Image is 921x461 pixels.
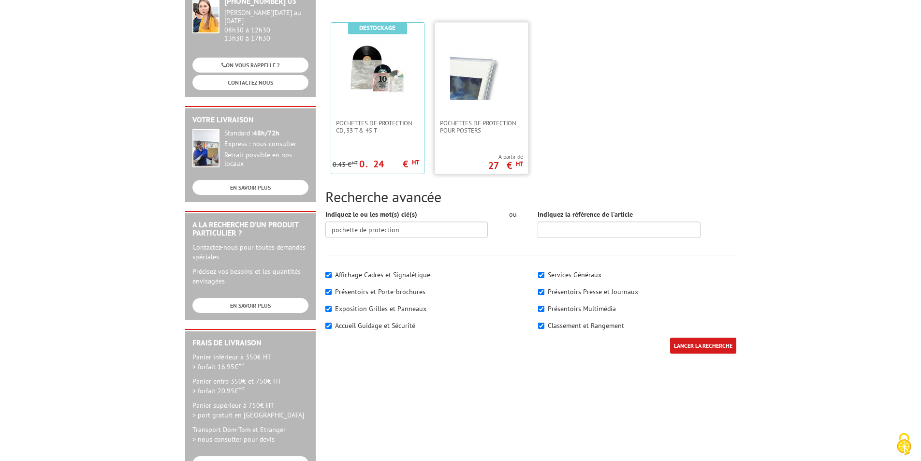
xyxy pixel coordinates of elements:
span: > nous consulter pour devis [192,435,275,444]
sup: HT [412,158,419,166]
div: [PERSON_NAME][DATE] au [DATE] [224,9,308,25]
p: Panier entre 350€ et 750€ HT [192,376,308,396]
strong: 48h/72h [253,129,279,137]
span: A partir de [488,153,523,161]
input: Exposition Grilles et Panneaux [325,306,332,312]
div: Express : nous consulter [224,140,308,149]
a: EN SAVOIR PLUS [192,298,308,313]
span: > forfait 20.95€ [192,387,245,395]
a: Pochettes de protection pour posters [435,119,528,134]
input: Classement et Rangement [538,323,544,329]
p: Panier supérieur à 750€ HT [192,401,308,420]
p: Précisez vos besoins et les quantités envisagées [192,267,308,286]
div: Retrait possible en nos locaux [224,151,308,168]
sup: HT [351,159,358,166]
span: Pochettes de protection CD, 33 T & 45 T [336,119,419,134]
sup: HT [516,160,523,168]
input: Présentoirs Presse et Journaux [538,289,544,295]
button: Cookies (fenêtre modale) [887,428,921,461]
h2: Recherche avancée [325,189,736,205]
div: Standard : [224,129,308,138]
p: 0.24 € [359,161,419,167]
div: 08h30 à 12h30 13h30 à 17h30 [224,9,308,42]
input: Accueil Guidage et Sécurité [325,323,332,329]
label: Services Généraux [548,270,601,279]
b: Destockage [359,24,395,32]
span: Pochettes de protection pour posters [440,119,523,134]
label: Accueil Guidage et Sécurité [335,321,415,330]
h2: Votre livraison [192,116,308,124]
input: Affichage Cadres et Signalétique [325,272,332,278]
input: Présentoirs Multimédia [538,306,544,312]
div: ou [502,209,523,219]
input: Services Généraux [538,272,544,278]
img: widget-livraison.jpg [192,129,219,167]
p: 0.43 € [333,161,358,168]
label: Indiquez le ou les mot(s) clé(s) [325,209,417,219]
label: Présentoirs Multimédia [548,304,616,313]
img: Pochettes de protection pour posters [450,37,513,100]
label: Affichage Cadres et Signalétique [335,270,430,279]
label: Classement et Rangement [548,321,624,330]
p: 27 € [488,163,523,168]
img: Pochettes de protection CD, 33 T & 45 T [346,37,409,100]
img: Cookies (fenêtre modale) [892,432,916,456]
h2: Frais de Livraison [192,339,308,347]
p: Transport Dom-Tom et Etranger [192,425,308,444]
input: Présentoirs et Porte-brochures [325,289,332,295]
span: > port gratuit en [GEOGRAPHIC_DATA] [192,411,304,419]
label: Présentoirs Presse et Journaux [548,287,638,296]
label: Présentoirs et Porte-brochures [335,287,425,296]
p: Contactez-nous pour toutes demandes spéciales [192,242,308,262]
span: > forfait 16.95€ [192,362,245,371]
a: Pochettes de protection CD, 33 T & 45 T [331,119,424,134]
a: CONTACTEZ-NOUS [192,75,308,90]
a: EN SAVOIR PLUS [192,180,308,195]
h2: A la recherche d'un produit particulier ? [192,221,308,238]
label: Exposition Grilles et Panneaux [335,304,426,313]
input: LANCER LA RECHERCHE [670,338,736,354]
sup: HT [238,385,245,392]
sup: HT [238,361,245,368]
a: ON VOUS RAPPELLE ? [192,58,308,73]
label: Indiquez la référence de l'article [538,209,633,219]
p: Panier inférieur à 350€ HT [192,352,308,372]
